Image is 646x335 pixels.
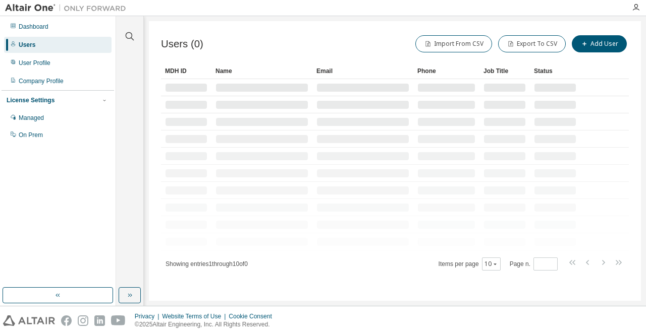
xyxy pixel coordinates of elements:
div: Company Profile [19,77,64,85]
div: Phone [417,63,475,79]
div: On Prem [19,131,43,139]
img: Altair One [5,3,131,13]
div: License Settings [7,96,55,104]
div: Name [216,63,308,79]
img: facebook.svg [61,315,72,326]
p: © 2025 Altair Engineering, Inc. All Rights Reserved. [135,320,278,329]
div: User Profile [19,59,50,67]
div: Managed [19,114,44,122]
span: Page n. [510,257,558,271]
img: linkedin.svg [94,315,105,326]
button: Export To CSV [498,35,566,52]
div: Status [534,63,576,79]
div: Privacy [135,312,162,320]
div: Users [19,41,35,49]
div: Dashboard [19,23,48,31]
div: Cookie Consent [229,312,278,320]
div: Website Terms of Use [162,312,229,320]
div: Job Title [483,63,526,79]
span: Items per page [439,257,501,271]
div: MDH ID [165,63,207,79]
img: altair_logo.svg [3,315,55,326]
span: Showing entries 1 through 10 of 0 [166,260,248,267]
img: instagram.svg [78,315,88,326]
button: 10 [484,260,498,268]
div: Email [316,63,409,79]
button: Add User [572,35,627,52]
span: Users (0) [161,38,203,50]
button: Import From CSV [415,35,492,52]
img: youtube.svg [111,315,126,326]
